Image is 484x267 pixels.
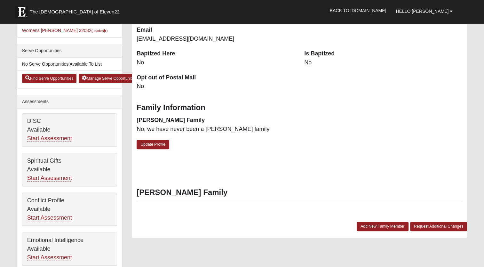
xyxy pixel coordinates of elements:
img: Eleven22 logo [15,5,28,18]
span: The [DEMOGRAPHIC_DATA] of Eleven22 [30,9,120,15]
a: Request Additional Changes [410,222,467,231]
a: Back to [DOMAIN_NAME] [325,3,391,19]
div: Conflict Profile Available [22,193,117,226]
dt: Opt out of Postal Mail [137,74,295,82]
span: Hello [PERSON_NAME] [396,9,448,14]
small: (Leader ) [91,29,108,33]
a: Start Assessment [27,135,72,142]
div: Serve Opportunities [17,44,122,58]
a: Womens [PERSON_NAME] 32082(Leader) [22,28,108,33]
div: Spiritual Gifts Available [22,153,117,186]
dd: No [304,59,462,67]
a: Hello [PERSON_NAME] [391,3,457,19]
a: Add New Family Member [357,222,409,231]
a: Find Serve Opportunities [22,74,77,83]
dd: [EMAIL_ADDRESS][DOMAIN_NAME] [137,35,295,43]
div: Emotional Intelligence Available [22,233,117,265]
a: Update Profile [137,140,169,149]
a: Start Assessment [27,175,72,182]
dd: No [137,59,295,67]
dt: Baptized Here [137,50,295,58]
div: Assessments [17,95,122,109]
h3: [PERSON_NAME] Family [137,188,462,197]
a: Manage Serve Opportunities [79,74,140,83]
h3: Family Information [137,103,462,112]
dd: No [137,82,295,91]
a: Start Assessment [27,214,72,221]
a: The [DEMOGRAPHIC_DATA] of Eleven22 [12,2,140,18]
dd: No, we have never been a [PERSON_NAME] family [137,125,295,133]
li: No Serve Opportunities Available To List [17,58,122,71]
dt: Email [137,26,295,34]
a: Start Assessment [27,254,72,261]
dt: [PERSON_NAME] Family [137,116,295,125]
div: DISC Available [22,114,117,146]
dt: Is Baptized [304,50,462,58]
